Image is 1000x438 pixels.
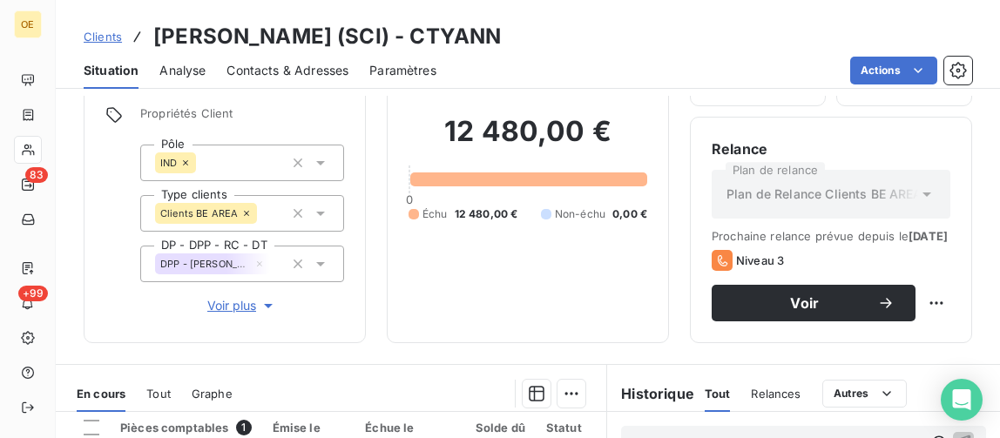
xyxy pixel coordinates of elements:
[77,387,125,401] span: En cours
[192,387,233,401] span: Graphe
[369,62,436,79] span: Paramètres
[822,380,907,408] button: Autres
[84,30,122,44] span: Clients
[455,206,518,222] span: 12 480,00 €
[146,387,171,401] span: Tout
[153,21,501,52] h3: [PERSON_NAME] (SCI) - CTYANN
[555,206,605,222] span: Non-échu
[365,421,436,435] div: Échue le
[909,229,948,243] span: [DATE]
[726,185,922,203] span: Plan de Relance Clients BE AREA
[712,229,950,243] span: Prochaine relance prévue depuis le
[159,62,206,79] span: Analyse
[160,208,238,219] span: Clients BE AREA
[941,379,983,421] div: Open Intercom Messenger
[751,387,801,401] span: Relances
[226,62,348,79] span: Contacts & Adresses
[607,383,694,404] h6: Historique
[18,286,48,301] span: +99
[850,57,937,84] button: Actions
[612,206,647,222] span: 0,00 €
[705,387,731,401] span: Tout
[422,206,448,222] span: Échu
[160,259,251,269] span: DPP - [PERSON_NAME]
[273,421,345,435] div: Émise le
[160,158,177,168] span: IND
[14,10,42,38] div: OE
[120,420,252,435] div: Pièces comptables
[736,253,784,267] span: Niveau 3
[712,285,916,321] button: Voir
[409,114,647,166] h2: 12 480,00 €
[270,256,284,272] input: Ajouter une valeur
[546,421,598,435] div: Statut
[207,297,277,314] span: Voir plus
[456,421,525,435] div: Solde dû
[733,296,877,310] span: Voir
[406,192,413,206] span: 0
[140,296,344,315] button: Voir plus
[712,138,950,159] h6: Relance
[25,167,48,183] span: 83
[236,420,252,435] span: 1
[196,155,210,171] input: Ajouter une valeur
[84,62,139,79] span: Situation
[257,206,271,221] input: Ajouter une valeur
[84,28,122,45] a: Clients
[140,106,344,131] span: Propriétés Client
